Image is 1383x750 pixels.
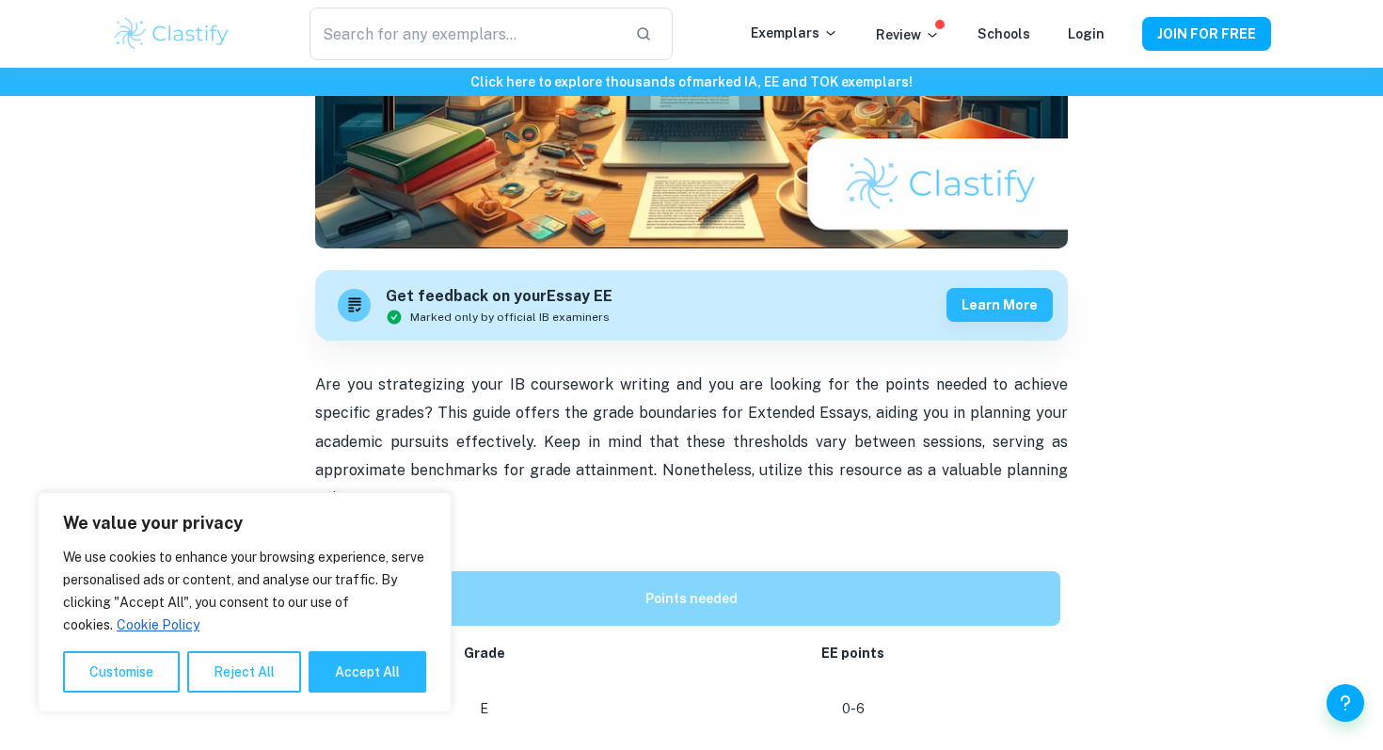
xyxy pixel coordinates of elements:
button: Reject All [187,651,301,693]
img: Clastify logo [112,15,231,53]
a: Cookie Policy [116,616,200,633]
h6: Get feedback on your Essay EE [386,285,612,309]
p: Exemplars [751,23,838,43]
button: Customise [63,651,180,693]
button: JOIN FOR FREE [1142,17,1271,51]
a: Login [1068,26,1105,41]
button: Accept All [309,651,426,693]
a: Get feedback on yourEssay EEMarked only by official IB examinersLearn more [315,270,1068,341]
strong: EE points [821,646,884,661]
strong: Grade [464,646,505,661]
button: Help and Feedback [1327,684,1364,722]
p: We use cookies to enhance your browsing experience, serve personalised ads or content, and analys... [63,546,426,636]
div: We value your privacy [38,492,452,712]
p: We value your privacy [63,512,426,535]
button: Learn more [946,288,1053,322]
p: Are you strategizing your IB coursework writing and you are looking for the points needed to achi... [315,371,1068,571]
a: Schools [978,26,1030,41]
p: E [338,696,631,722]
p: Points needed [338,586,1045,612]
input: Search for any exemplars... [310,8,620,60]
h6: Click here to explore thousands of marked IA, EE and TOK exemplars ! [4,72,1379,92]
p: 0-6 [661,696,1045,722]
p: Review [876,24,940,45]
span: Marked only by official IB examiners [410,309,610,326]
